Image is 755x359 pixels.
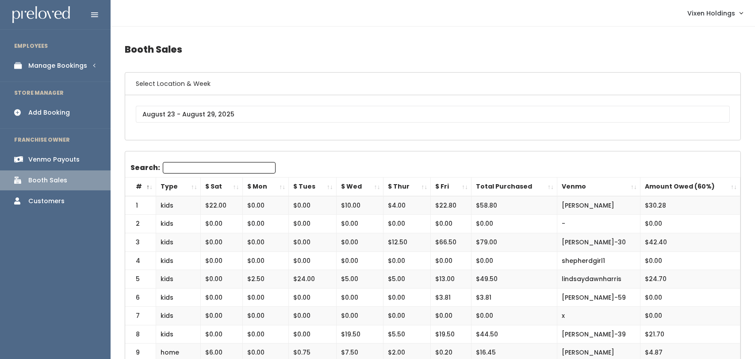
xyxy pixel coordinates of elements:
[156,270,201,289] td: kids
[471,196,557,215] td: $58.80
[28,155,80,164] div: Venmo Payouts
[471,325,557,344] td: $44.50
[557,325,640,344] td: [PERSON_NAME]-39
[383,233,431,251] td: $12.50
[125,288,156,307] td: 6
[156,325,201,344] td: kids
[471,251,557,270] td: $0.00
[289,196,337,215] td: $0.00
[289,307,337,325] td: $0.00
[289,251,337,270] td: $0.00
[431,178,471,196] th: $ Fri: activate to sort column ascending
[640,215,740,233] td: $0.00
[125,215,156,233] td: 2
[289,288,337,307] td: $0.00
[125,270,156,289] td: 5
[383,288,431,307] td: $0.00
[336,251,383,270] td: $0.00
[557,307,640,325] td: x
[557,233,640,251] td: [PERSON_NAME]-30
[28,197,65,206] div: Customers
[156,215,201,233] td: kids
[383,307,431,325] td: $0.00
[242,325,289,344] td: $0.00
[156,233,201,251] td: kids
[640,233,740,251] td: $42.40
[431,196,471,215] td: $22.80
[383,270,431,289] td: $5.00
[28,108,70,117] div: Add Booking
[289,270,337,289] td: $24.00
[125,73,740,95] h6: Select Location & Week
[336,325,383,344] td: $19.50
[125,251,156,270] td: 4
[28,176,67,185] div: Booth Sales
[687,8,735,18] span: Vixen Holdings
[383,215,431,233] td: $0.00
[156,196,201,215] td: kids
[289,215,337,233] td: $0.00
[156,178,201,196] th: Type: activate to sort column ascending
[557,215,640,233] td: -
[336,288,383,307] td: $0.00
[242,307,289,325] td: $0.00
[200,233,242,251] td: $0.00
[242,288,289,307] td: $0.00
[557,251,640,270] td: shepherdgirl1
[557,178,640,196] th: Venmo: activate to sort column ascending
[471,270,557,289] td: $49.50
[557,288,640,307] td: [PERSON_NAME]-59
[200,307,242,325] td: $0.00
[200,270,242,289] td: $0.00
[383,196,431,215] td: $4.00
[640,196,740,215] td: $30.28
[242,270,289,289] td: $2.50
[12,6,70,23] img: preloved logo
[242,178,289,196] th: $ Mon: activate to sort column ascending
[200,288,242,307] td: $0.00
[431,325,471,344] td: $19.50
[136,106,730,123] input: August 23 - August 29, 2025
[640,270,740,289] td: $24.70
[336,178,383,196] th: $ Wed: activate to sort column ascending
[163,162,276,174] input: Search:
[336,196,383,215] td: $10.00
[557,196,640,215] td: [PERSON_NAME]
[471,233,557,251] td: $79.00
[431,215,471,233] td: $0.00
[289,178,337,196] th: $ Tues: activate to sort column ascending
[640,307,740,325] td: $0.00
[125,325,156,344] td: 8
[471,215,557,233] td: $0.00
[242,196,289,215] td: $0.00
[431,288,471,307] td: $3.81
[200,215,242,233] td: $0.00
[336,233,383,251] td: $0.00
[640,325,740,344] td: $21.70
[289,233,337,251] td: $0.00
[471,307,557,325] td: $0.00
[640,178,740,196] th: Amount Owed (60%): activate to sort column ascending
[200,196,242,215] td: $22.00
[125,233,156,251] td: 3
[431,270,471,289] td: $13.00
[471,288,557,307] td: $3.81
[200,251,242,270] td: $0.00
[156,288,201,307] td: kids
[383,178,431,196] th: $ Thur: activate to sort column ascending
[200,178,242,196] th: $ Sat: activate to sort column ascending
[431,251,471,270] td: $0.00
[336,215,383,233] td: $0.00
[289,325,337,344] td: $0.00
[383,251,431,270] td: $0.00
[156,251,201,270] td: kids
[383,325,431,344] td: $5.50
[242,251,289,270] td: $0.00
[557,270,640,289] td: lindsaydawnharris
[125,178,156,196] th: #: activate to sort column descending
[125,307,156,325] td: 7
[431,233,471,251] td: $66.50
[242,233,289,251] td: $0.00
[125,196,156,215] td: 1
[125,37,741,62] h4: Booth Sales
